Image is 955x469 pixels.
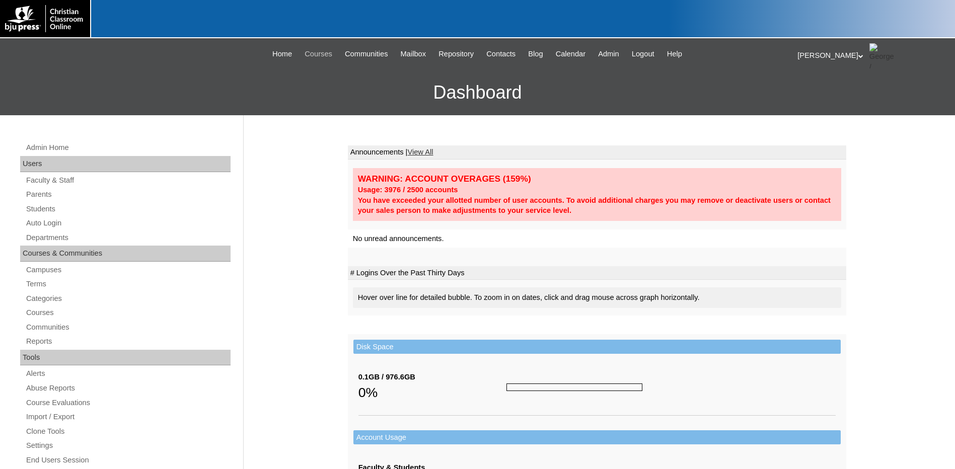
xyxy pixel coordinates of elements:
[396,48,431,60] a: Mailbox
[556,48,585,60] span: Calendar
[401,48,426,60] span: Mailbox
[353,287,841,308] div: Hover over line for detailed bubble. To zoom in on dates, click and drag mouse across graph horiz...
[272,48,292,60] span: Home
[528,48,543,60] span: Blog
[348,145,846,160] td: Announcements |
[667,48,682,60] span: Help
[25,397,231,409] a: Course Evaluations
[593,48,624,60] a: Admin
[598,48,619,60] span: Admin
[551,48,591,60] a: Calendar
[523,48,548,60] a: Blog
[869,43,895,68] img: George / Distance Learning Online Staff
[25,382,231,395] a: Abuse Reports
[25,188,231,201] a: Parents
[25,264,231,276] a: Campuses
[25,411,231,423] a: Import / Export
[348,229,846,248] td: No unread announcements.
[353,430,841,445] td: Account Usage
[407,148,433,156] a: View All
[267,48,297,60] a: Home
[25,278,231,290] a: Terms
[25,425,231,438] a: Clone Tools
[20,156,231,172] div: Users
[25,321,231,334] a: Communities
[25,306,231,319] a: Courses
[358,173,836,185] div: WARNING: ACCOUNT OVERAGES (159%)
[25,439,231,452] a: Settings
[358,382,506,403] div: 0%
[481,48,521,60] a: Contacts
[662,48,687,60] a: Help
[358,372,506,382] div: 0.1GB / 976.6GB
[345,48,388,60] span: Communities
[353,340,841,354] td: Disk Space
[300,48,337,60] a: Courses
[25,141,231,154] a: Admin Home
[25,335,231,348] a: Reports
[25,217,231,229] a: Auto Login
[486,48,516,60] span: Contacts
[5,5,85,32] img: logo-white.png
[305,48,332,60] span: Courses
[797,43,945,68] div: [PERSON_NAME]
[20,246,231,262] div: Courses & Communities
[25,367,231,380] a: Alerts
[25,292,231,305] a: Categories
[433,48,479,60] a: Repository
[340,48,393,60] a: Communities
[632,48,654,60] span: Logout
[25,203,231,215] a: Students
[358,195,836,216] div: You have exceeded your allotted number of user accounts. To avoid additional charges you may remo...
[25,231,231,244] a: Departments
[348,266,846,280] td: # Logins Over the Past Thirty Days
[25,454,231,466] a: End Users Session
[20,350,231,366] div: Tools
[438,48,474,60] span: Repository
[25,174,231,187] a: Faculty & Staff
[627,48,659,60] a: Logout
[358,186,458,194] strong: Usage: 3976 / 2500 accounts
[5,70,950,115] h3: Dashboard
